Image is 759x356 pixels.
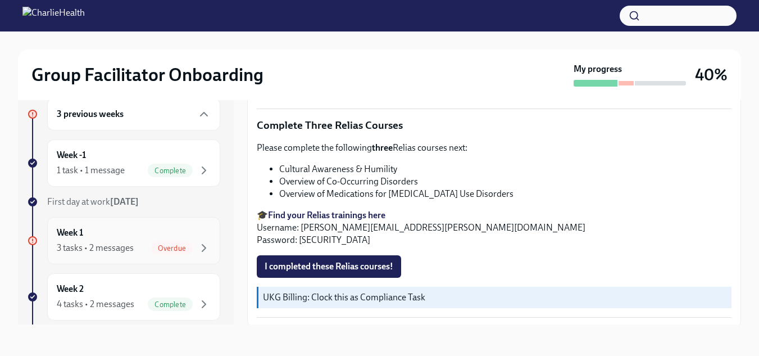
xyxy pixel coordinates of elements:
[148,166,193,175] span: Complete
[695,65,728,85] h3: 40%
[279,175,731,188] li: Overview of Co-Occurring Disorders
[148,300,193,309] span: Complete
[47,196,139,207] span: First day at work
[279,188,731,200] li: Overview of Medications for [MEDICAL_DATA] Use Disorders
[27,139,220,187] a: Week -11 task • 1 messageComplete
[47,98,220,130] div: 3 previous weeks
[268,210,385,220] a: Find your Relias trainings here
[57,108,124,120] h6: 3 previous weeks
[257,209,731,246] p: 🎓 Username: [PERSON_NAME][EMAIL_ADDRESS][PERSON_NAME][DOMAIN_NAME] Password: [SECURITY_DATA]
[257,118,731,133] p: Complete Three Relias Courses
[372,142,393,153] strong: three
[265,261,393,272] span: I completed these Relias courses!
[57,227,83,239] h6: Week 1
[57,164,125,177] div: 1 task • 1 message
[257,255,401,278] button: I completed these Relias courses!
[151,244,193,253] span: Overdue
[110,196,139,207] strong: [DATE]
[27,273,220,321] a: Week 24 tasks • 2 messagesComplete
[574,63,622,75] strong: My progress
[263,291,727,304] p: UKG Billing: Clock this as Compliance Task
[27,217,220,264] a: Week 13 tasks • 2 messagesOverdue
[57,298,134,310] div: 4 tasks • 2 messages
[57,149,86,161] h6: Week -1
[31,64,263,86] h2: Group Facilitator Onboarding
[22,7,85,25] img: CharlieHealth
[279,163,731,175] li: Cultural Awareness & Humility
[57,283,84,295] h6: Week 2
[27,196,220,208] a: First day at work[DATE]
[57,242,134,254] div: 3 tasks • 2 messages
[257,142,731,154] p: Please complete the following Relias courses next:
